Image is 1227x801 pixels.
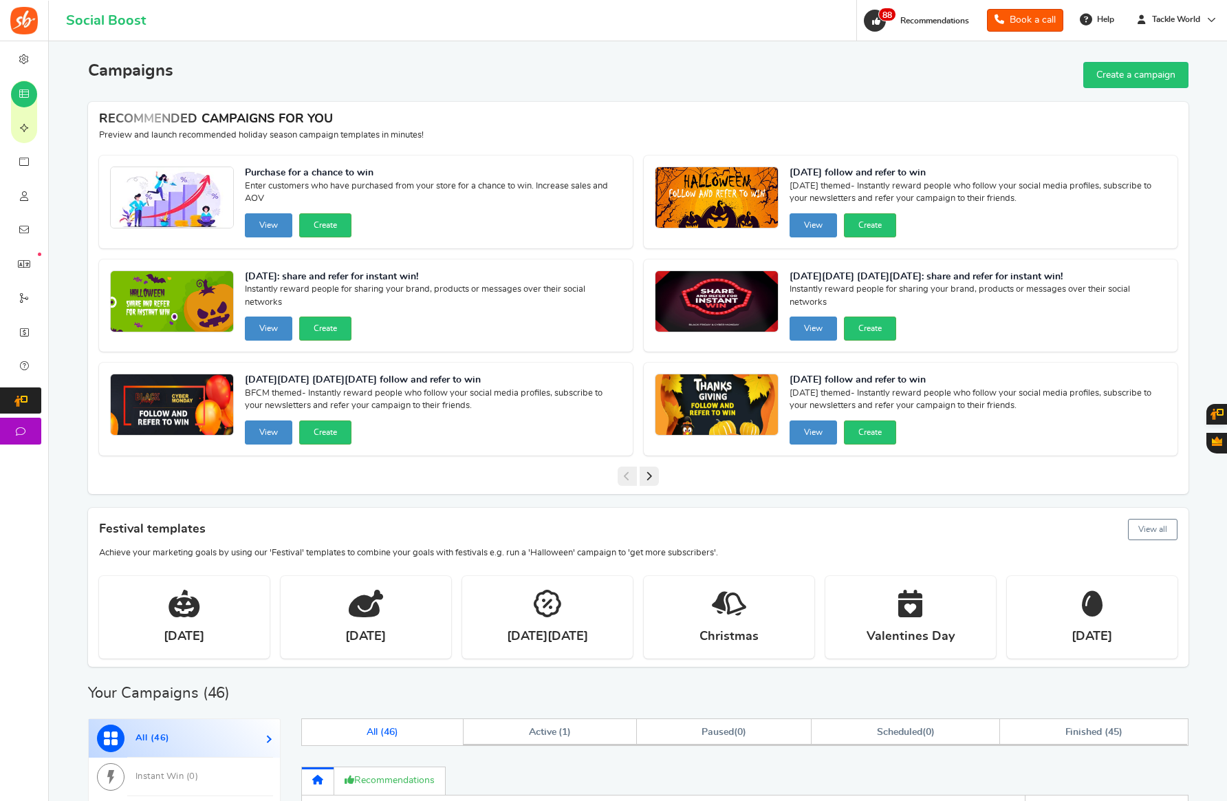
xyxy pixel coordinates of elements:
[790,213,837,237] button: View
[135,734,170,743] span: All ( )
[99,129,1177,142] p: Preview and launch recommended holiday season campaign templates in minutes!
[99,113,1177,127] h4: RECOMMENDED CAMPAIGNS FOR YOU
[99,516,1177,543] h4: Festival templates
[790,167,1166,180] strong: [DATE] follow and refer to win
[154,734,166,743] span: 46
[245,387,622,415] span: BFCM themed- Instantly reward people who follow your social media profiles, subscribe to your new...
[878,8,896,21] span: 88
[1206,433,1227,453] button: Gratisfaction
[111,271,233,333] img: Recommended Campaigns
[245,270,622,284] strong: [DATE]: share and refer for instant win!
[245,167,622,180] strong: Purchase for a chance to win
[790,284,1166,311] span: Instantly reward people for sharing your brand, products or messages over their social networks
[245,284,622,311] span: Instantly reward people for sharing your brand, products or messages over their social networks
[655,167,778,229] img: Recommended Campaigns
[562,727,567,737] span: 1
[299,213,351,237] button: Create
[655,374,778,436] img: Recommended Campaigns
[790,374,1166,387] strong: [DATE] follow and refer to win
[1083,62,1188,88] a: Create a campaign
[790,180,1166,208] span: [DATE] themed- Instantly reward people who follow your social media profiles, subscribe to your n...
[737,727,743,737] span: 0
[844,213,896,237] button: Create
[790,317,837,341] button: View
[699,628,759,645] strong: Christmas
[189,772,195,781] span: 0
[926,727,931,737] span: 0
[877,727,934,737] span: ( )
[987,9,1063,32] a: Book a call
[702,727,746,737] span: ( )
[867,628,955,645] strong: Valentines Day
[208,685,226,701] span: 46
[66,13,146,28] h1: Social Boost
[529,727,572,737] span: Active ( )
[1072,628,1112,645] strong: [DATE]
[1074,8,1121,30] a: Help
[88,686,230,700] h2: Your Campaigns ( )
[135,772,199,781] span: Instant Win ( )
[334,767,446,795] a: Recommendations
[1108,727,1119,737] span: 45
[844,420,896,445] button: Create
[111,167,233,229] img: Recommended Campaigns
[655,271,778,333] img: Recommended Campaigns
[99,547,1177,559] p: Achieve your marketing goals by using our 'Festival' templates to combine your goals with festiva...
[299,420,351,445] button: Create
[345,628,386,645] strong: [DATE]
[384,727,395,737] span: 46
[245,213,292,237] button: View
[1169,743,1227,801] iframe: LiveChat chat widget
[844,317,896,341] button: Create
[900,17,969,25] span: Recommendations
[88,62,173,80] h2: Campaigns
[164,628,204,645] strong: [DATE]
[1065,727,1122,737] span: Finished ( )
[38,253,41,256] em: New
[299,317,351,341] button: Create
[1147,14,1206,25] span: Tackle World
[245,420,292,445] button: View
[1212,436,1222,446] span: Gratisfaction
[245,180,622,208] span: Enter customers who have purchased from your store for a chance to win. Increase sales and AOV
[790,420,837,445] button: View
[10,7,38,34] img: Social Boost
[1094,14,1114,25] span: Help
[507,628,588,645] strong: [DATE][DATE]
[877,727,922,737] span: Scheduled
[245,374,622,387] strong: [DATE][DATE] [DATE][DATE] follow and refer to win
[790,270,1166,284] strong: [DATE][DATE] [DATE][DATE]: share and refer for instant win!
[111,374,233,436] img: Recommended Campaigns
[245,317,292,341] button: View
[1128,519,1177,540] button: View all
[367,727,398,737] span: All ( )
[862,10,976,32] a: 88 Recommendations
[790,387,1166,415] span: [DATE] themed- Instantly reward people who follow your social media profiles, subscribe to your n...
[702,727,734,737] span: Paused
